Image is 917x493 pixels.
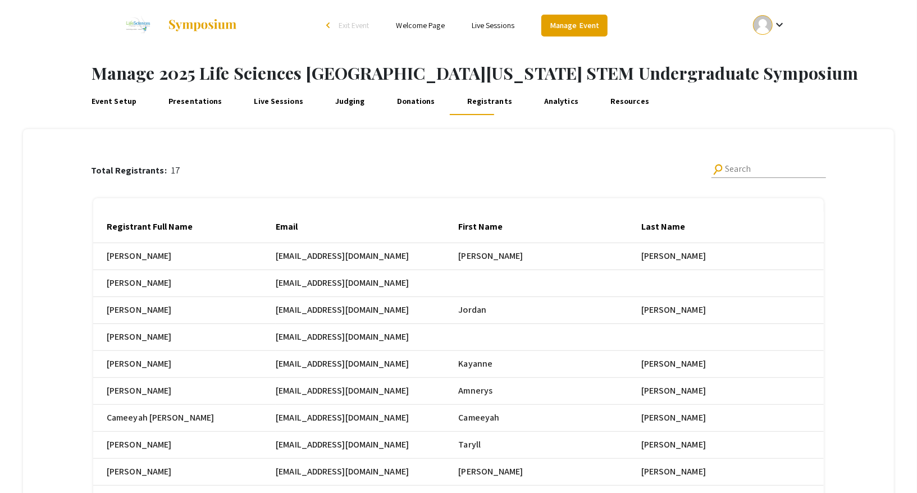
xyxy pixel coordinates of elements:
[107,220,193,234] div: Registrant Full Name
[395,88,437,115] a: Donations
[641,465,706,478] span: [PERSON_NAME]
[458,384,492,398] span: Amnerys
[93,378,276,405] mat-cell: [PERSON_NAME]
[608,88,651,115] a: Resources
[541,15,608,36] a: Manage Event
[93,432,276,459] mat-cell: [PERSON_NAME]
[641,411,706,424] span: [PERSON_NAME]
[465,88,514,115] a: Registrants
[641,357,706,371] span: [PERSON_NAME]
[641,220,695,234] div: Last Name
[641,249,706,263] span: [PERSON_NAME]
[93,351,276,378] mat-cell: [PERSON_NAME]
[89,88,139,115] a: Event Setup
[276,405,458,432] mat-cell: [EMAIL_ADDRESS][DOMAIN_NAME]
[773,18,786,31] mat-icon: Expand account dropdown
[276,220,308,234] div: Email
[472,20,514,30] a: Live Sessions
[824,220,880,234] div: Email Address
[396,20,445,30] a: Welcome Page
[91,164,171,177] p: Total Registrants:
[458,438,481,451] span: Taryll
[339,20,369,30] span: Exit Event
[93,270,276,297] mat-cell: [PERSON_NAME]
[641,303,706,317] span: [PERSON_NAME]
[93,297,276,324] mat-cell: [PERSON_NAME]
[276,297,458,324] mat-cell: [EMAIL_ADDRESS][DOMAIN_NAME]
[326,22,333,29] div: arrow_back_ios
[333,88,367,115] a: Judging
[458,411,499,424] span: Cameeyah
[276,459,458,486] mat-cell: [EMAIL_ADDRESS][DOMAIN_NAME]
[710,162,726,177] mat-icon: Search
[641,438,706,451] span: [PERSON_NAME]
[276,378,458,405] mat-cell: [EMAIL_ADDRESS][DOMAIN_NAME]
[542,88,581,115] a: Analytics
[276,351,458,378] mat-cell: [EMAIL_ADDRESS][DOMAIN_NAME]
[276,220,298,234] div: Email
[276,243,458,270] mat-cell: [EMAIL_ADDRESS][DOMAIN_NAME]
[458,220,503,234] div: First Name
[119,11,238,39] a: 2025 Life Sciences South Florida STEM Undergraduate Symposium
[458,249,523,263] span: [PERSON_NAME]
[641,384,706,398] span: [PERSON_NAME]
[93,405,276,432] mat-cell: Cameeyah [PERSON_NAME]
[276,432,458,459] mat-cell: [EMAIL_ADDRESS][DOMAIN_NAME]
[252,88,305,115] a: Live Sessions
[458,357,492,371] span: Kayanne
[276,324,458,351] mat-cell: [EMAIL_ADDRESS][DOMAIN_NAME]
[92,63,917,83] h1: Manage 2025 Life Sciences [GEOGRAPHIC_DATA][US_STATE] STEM Undergraduate Symposium
[167,19,238,32] img: Symposium by ForagerOne
[107,220,203,234] div: Registrant Full Name
[741,12,798,38] button: Expand account dropdown
[458,220,513,234] div: First Name
[276,270,458,297] mat-cell: [EMAIL_ADDRESS][DOMAIN_NAME]
[458,465,523,478] span: [PERSON_NAME]
[93,243,276,270] mat-cell: [PERSON_NAME]
[824,220,890,234] div: Email Address
[93,459,276,486] mat-cell: [PERSON_NAME]
[91,164,180,177] div: 17
[458,303,486,317] span: Jordan
[119,11,157,39] img: 2025 Life Sciences South Florida STEM Undergraduate Symposium
[93,324,276,351] mat-cell: [PERSON_NAME]
[166,88,224,115] a: Presentations
[8,442,48,485] iframe: Chat
[641,220,685,234] div: Last Name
